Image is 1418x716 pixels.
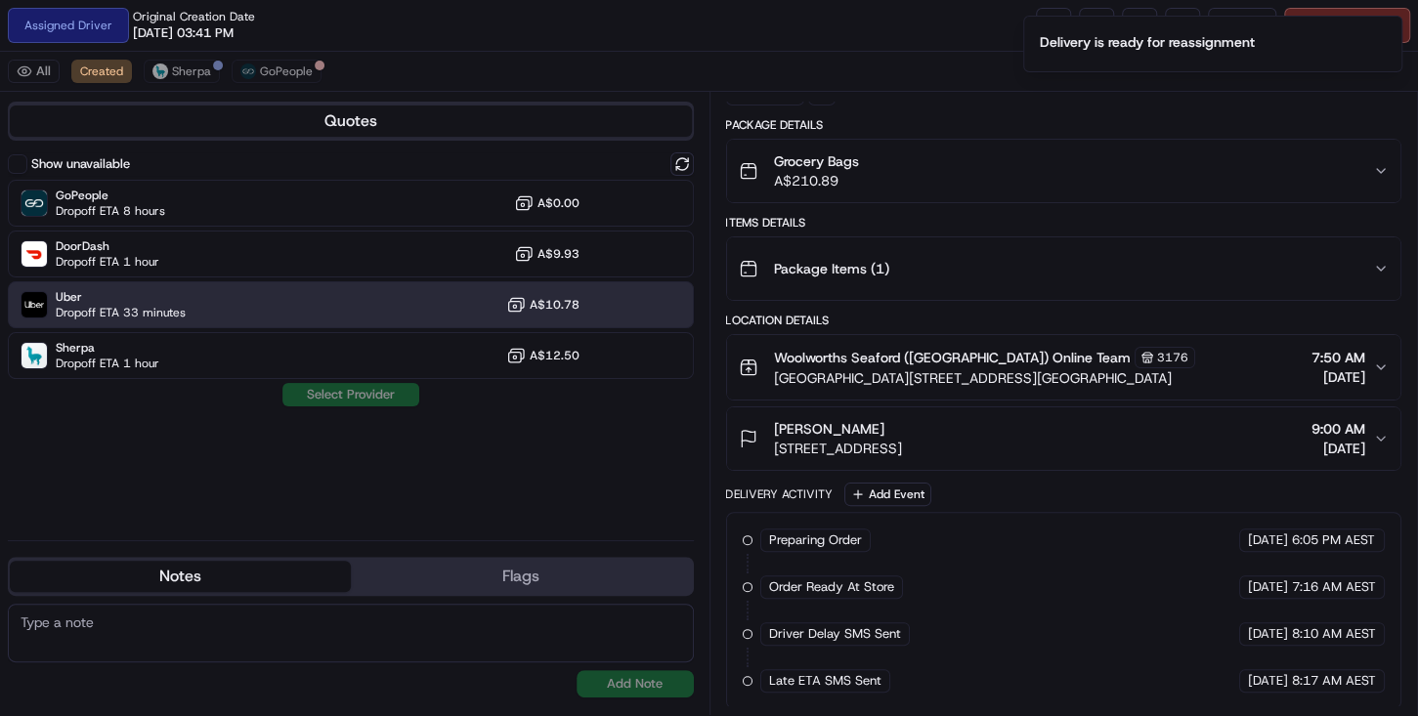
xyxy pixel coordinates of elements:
span: Knowledge Base [39,283,150,303]
span: DoorDash [56,238,159,254]
span: A$12.50 [530,348,580,363]
button: Start new chat [332,192,356,216]
span: A$0.00 [537,195,580,211]
div: Delivery Activity [726,486,833,502]
div: Delivery is ready for reassignment [1040,32,1255,52]
span: Uber [56,289,186,305]
button: Created [71,60,132,83]
a: 💻API Documentation [157,275,322,311]
button: [PERSON_NAME][STREET_ADDRESS]9:00 AM[DATE] [727,407,1401,470]
img: sherpa_logo.png [152,63,168,79]
label: Show unavailable [31,155,130,173]
img: Sherpa [21,343,47,368]
span: Preparing Order [769,531,862,549]
span: Woolworths Seaford ([GEOGRAPHIC_DATA]) Online Team [774,348,1131,367]
div: Package Details [726,117,1402,133]
img: 1736555255976-a54dd68f-1ca7-489b-9aae-adbdc363a1c4 [20,187,55,222]
button: GoPeople [232,60,322,83]
span: Driver Delay SMS Sent [769,625,901,643]
button: Woolworths Seaford ([GEOGRAPHIC_DATA]) Online Team3176[GEOGRAPHIC_DATA][STREET_ADDRESS][GEOGRAPHI... [727,335,1401,400]
span: [PERSON_NAME] [774,419,884,439]
span: Dropoff ETA 33 minutes [56,305,186,320]
img: Uber [21,292,47,317]
img: GoPeople [21,190,47,216]
button: Grocery BagsA$210.89 [727,140,1401,202]
button: A$9.93 [514,244,580,264]
button: Notes [10,561,351,592]
a: Powered byPylon [138,330,236,346]
span: 7:50 AM [1311,348,1365,367]
span: Dropoff ETA 1 hour [56,356,159,371]
span: 7:16 AM AEST [1292,578,1376,596]
span: 6:05 PM AEST [1292,531,1375,549]
span: A$9.93 [537,246,580,262]
span: [GEOGRAPHIC_DATA][STREET_ADDRESS][GEOGRAPHIC_DATA] [774,368,1195,388]
span: 8:10 AM AEST [1292,625,1376,643]
img: DoorDash [21,241,47,267]
span: Order Ready At Store [769,578,894,596]
span: 8:17 AM AEST [1292,672,1376,690]
span: Late ETA SMS Sent [769,672,881,690]
div: Location Details [726,313,1402,328]
span: GoPeople [260,63,313,79]
img: Nash [20,20,59,59]
button: Add Event [844,483,931,506]
span: API Documentation [185,283,314,303]
span: Pylon [194,331,236,346]
div: 📗 [20,285,35,301]
div: Start new chat [66,187,321,206]
button: Package Items (1) [727,237,1401,300]
input: Clear [51,126,322,147]
span: Package Items ( 1 ) [774,259,889,278]
button: All [8,60,60,83]
a: 📗Knowledge Base [12,275,157,311]
button: Quotes [10,105,692,137]
span: [DATE] [1311,439,1365,458]
span: GoPeople [56,188,165,203]
span: Dropoff ETA 1 hour [56,254,159,270]
div: Items Details [726,215,1402,231]
span: [DATE] [1248,578,1288,596]
span: Created [80,63,123,79]
button: A$0.00 [514,193,580,213]
span: [STREET_ADDRESS] [774,439,902,458]
span: Sherpa [172,63,211,79]
button: Flags [351,561,692,592]
span: [DATE] [1248,625,1288,643]
span: [DATE] [1311,367,1365,387]
span: Original Creation Date [133,9,255,24]
span: Sherpa [56,340,159,356]
span: 3176 [1157,350,1188,365]
span: Grocery Bags [774,151,859,171]
span: [DATE] 03:41 PM [133,24,234,42]
span: A$10.78 [530,297,580,313]
img: gopeople_logo.png [240,63,256,79]
span: A$210.89 [774,171,859,190]
p: Welcome 👋 [20,78,356,109]
span: [DATE] [1248,672,1288,690]
span: Dropoff ETA 8 hours [56,203,165,219]
button: A$12.50 [506,346,580,365]
span: [DATE] [1248,531,1288,549]
div: 💻 [165,285,181,301]
div: We're available if you need us! [66,206,247,222]
span: 9:00 AM [1311,419,1365,439]
button: Sherpa [144,60,220,83]
button: A$10.78 [506,295,580,315]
